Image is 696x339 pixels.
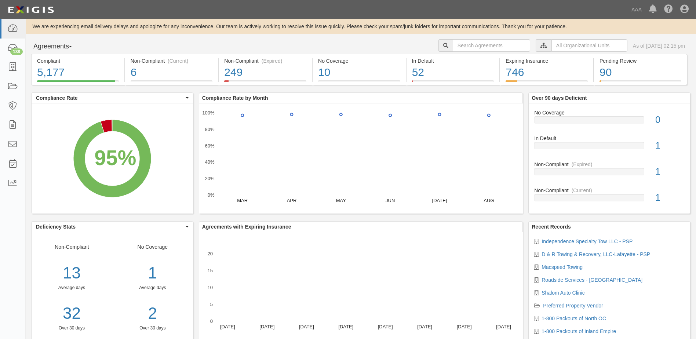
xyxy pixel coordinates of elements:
[650,191,690,204] div: 1
[412,57,494,65] div: In Default
[287,198,296,203] text: APR
[542,251,650,257] a: D & R Towing & Recovery, LLC-Lafayette - PSP
[650,113,690,127] div: 0
[199,103,523,214] svg: A chart.
[378,324,393,329] text: [DATE]
[529,135,690,142] div: In Default
[207,285,212,290] text: 10
[32,302,112,325] a: 32
[202,110,215,116] text: 100%
[633,42,685,50] div: As of [DATE] 02:15 pm
[594,80,687,86] a: Pending Review90
[37,65,119,80] div: 5,177
[412,65,494,80] div: 52
[36,94,184,102] span: Compliance Rate
[207,251,212,256] text: 20
[534,187,685,207] a: Non-Compliant(Current)1
[386,198,395,203] text: JUN
[262,57,283,65] div: (Expired)
[125,80,218,86] a: Non-Compliant(Current)6
[456,324,471,329] text: [DATE]
[543,303,603,309] a: Preferred Property Vendor
[534,135,685,161] a: In Default1
[338,324,353,329] text: [DATE]
[534,161,685,187] a: Non-Compliant(Expired)1
[542,328,616,334] a: 1-800 Packouts of Inland Empire
[32,262,112,285] div: 13
[299,324,314,329] text: [DATE]
[112,243,193,331] div: No Coverage
[210,302,213,307] text: 5
[506,57,588,65] div: Expiring Insurance
[542,290,585,296] a: Shalom Auto Clinic
[336,198,346,203] text: MAY
[36,223,184,230] span: Deficiency Stats
[650,139,690,152] div: 1
[210,318,213,324] text: 0
[168,57,188,65] div: (Current)
[202,95,268,101] b: Compliance Rate by Month
[32,285,112,291] div: Average days
[205,127,214,132] text: 80%
[207,192,214,198] text: 0%
[220,324,235,329] text: [DATE]
[453,39,530,52] input: Search Agreements
[529,161,690,168] div: Non-Compliant
[118,262,187,285] div: 1
[529,187,690,194] div: Non-Compliant
[26,23,696,30] div: We are experiencing email delivery delays and apologize for any inconvenience. Our team is active...
[205,143,214,148] text: 60%
[542,238,633,244] a: Independence Specialty Tow LLC - PSP
[664,5,673,14] i: Help Center - Complianz
[484,198,494,203] text: AUG
[31,80,124,86] a: Compliant5,177
[205,176,214,181] text: 20%
[202,224,291,230] b: Agreements with Expiring Insurance
[207,268,212,273] text: 15
[542,277,642,283] a: Roadside Services - [GEOGRAPHIC_DATA]
[237,198,248,203] text: MAR
[224,65,306,80] div: 249
[118,325,187,331] div: Over 30 days
[551,39,627,52] input: All Organizational Units
[650,165,690,178] div: 1
[6,3,56,17] img: logo-5460c22ac91f19d4615b14bd174203de0afe785f0fc80cf4dbbc73dc1793850b.png
[10,48,23,55] div: 138
[318,57,400,65] div: No Coverage
[532,95,587,101] b: Over 90 days Deficient
[432,198,447,203] text: [DATE]
[417,324,432,329] text: [DATE]
[542,264,583,270] a: Macspeed Towing
[628,2,645,17] a: AAA
[32,103,193,214] svg: A chart.
[118,302,187,325] a: 2
[94,143,136,173] div: 95%
[542,316,606,321] a: 1-800 Packouts of North OC
[32,243,112,331] div: Non-Compliant
[32,93,193,103] button: Compliance Rate
[37,57,119,65] div: Compliant
[600,57,681,65] div: Pending Review
[534,109,685,135] a: No Coverage0
[224,57,306,65] div: Non-Compliant (Expired)
[572,161,593,168] div: (Expired)
[118,285,187,291] div: Average days
[313,80,406,86] a: No Coverage10
[131,57,213,65] div: Non-Compliant (Current)
[32,325,112,331] div: Over 30 days
[31,39,86,54] button: Agreements
[532,224,571,230] b: Recent Records
[259,324,274,329] text: [DATE]
[407,80,500,86] a: In Default52
[496,324,511,329] text: [DATE]
[32,222,193,232] button: Deficiency Stats
[600,65,681,80] div: 90
[205,159,214,165] text: 40%
[506,65,588,80] div: 746
[131,65,213,80] div: 6
[572,187,592,194] div: (Current)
